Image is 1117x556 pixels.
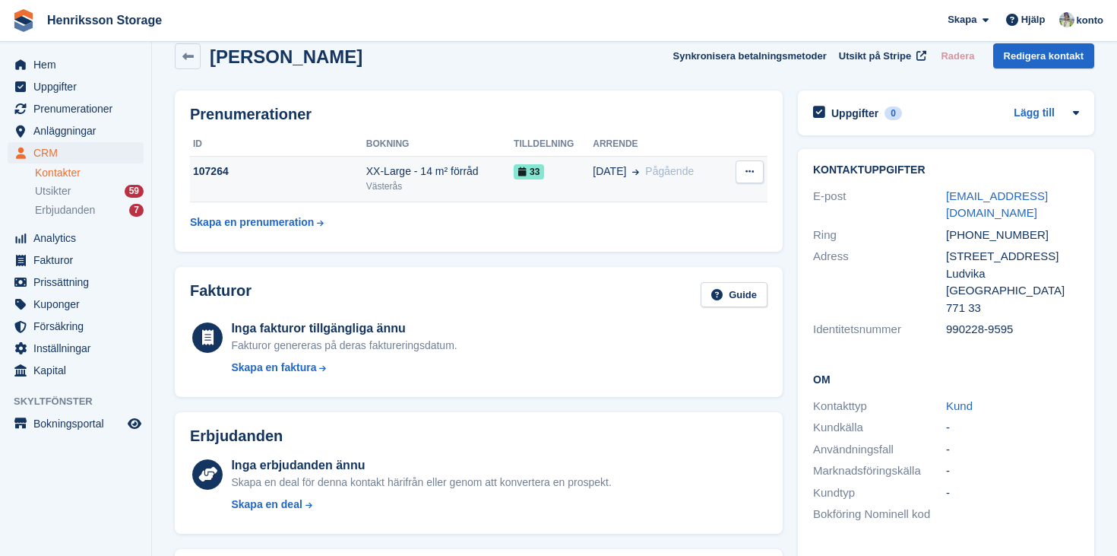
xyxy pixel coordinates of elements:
[813,188,946,222] div: E-post
[231,360,457,376] a: Skapa en faktura
[833,43,929,68] a: Utsikt på Stripe
[8,338,144,359] a: menu
[946,300,1079,317] div: 771 33
[366,132,514,157] th: Bokning
[593,132,726,157] th: Arrende
[673,43,827,68] button: Synkronisera betalningsmetoder
[993,43,1094,68] a: Redigera kontakt
[8,413,144,434] a: meny
[514,164,544,180] span: 33
[946,462,1079,480] div: -
[33,338,125,359] span: Inställningar
[231,475,611,491] div: Skapa en deal för denna kontakt härifrån eller genom att konvertera en prospekt.
[231,338,457,354] div: Fakturor genereras på deras faktureringsdatum.
[33,294,125,315] span: Kuponger
[946,485,1079,502] div: -
[41,8,168,33] a: Henriksson Storage
[935,43,980,68] button: Radera
[946,227,1079,244] div: [PHONE_NUMBER]
[813,371,1079,386] h2: Om
[514,132,593,157] th: Tilldelning
[129,204,144,217] div: 7
[33,54,125,75] span: Hem
[946,419,1079,437] div: -
[33,120,125,141] span: Anläggningar
[125,185,144,198] div: 59
[190,164,366,180] div: 107264
[33,316,125,337] span: Försäkring
[1014,105,1055,122] a: Lägg till
[8,360,144,381] a: menu
[8,249,144,271] a: menu
[35,166,144,180] a: Kontakter
[8,142,144,164] a: menu
[8,76,144,97] a: menu
[8,54,144,75] a: menu
[813,462,946,480] div: Marknadsföringskälla
[8,316,144,337] a: menu
[813,227,946,244] div: Ring
[8,294,144,315] a: menu
[190,427,283,445] h2: Erbjudanden
[1077,13,1103,28] span: konto
[8,98,144,119] a: menu
[813,398,946,415] div: Kontakttyp
[8,272,144,293] a: menu
[946,441,1079,459] div: -
[33,98,125,119] span: Prenumerationer
[366,164,514,180] div: XX-Large - 14 m² förråd
[946,189,1048,220] a: [EMAIL_ADDRESS][DOMAIN_NAME]
[645,165,694,177] span: Pågående
[1059,12,1074,27] img: Daniel Axberg
[946,265,1079,283] div: Ludvika
[813,485,946,502] div: Kundtyp
[14,394,151,409] span: Skyltfönster
[33,413,125,434] span: Bokningsportal
[593,164,626,180] span: [DATE]
[1021,12,1046,27] span: Hjälp
[813,164,1079,176] h2: Kontaktuppgifter
[8,120,144,141] a: menu
[839,49,911,64] span: Utsikt på Stripe
[946,399,973,412] a: Kund
[946,248,1079,265] div: [STREET_ADDRESS]
[8,227,144,249] a: menu
[231,497,302,513] div: Skapa en deal
[12,9,35,32] img: stora-icon-8386f47178a22dfd0bd8f6a31ec36ba5ce8667c1dd55bd0f319d3a0aa187defe.svg
[946,321,1079,338] div: 990228-9595
[948,12,976,27] span: Skapa
[813,506,946,523] div: Bokföring Nominell kod
[33,249,125,271] span: Fakturor
[813,248,946,316] div: Adress
[231,456,611,475] div: Inga erbjudanden ännu
[35,202,144,218] a: Erbjudanden 7
[231,360,316,376] div: Skapa en faktura
[33,227,125,249] span: Analytics
[813,419,946,437] div: Kundkälla
[190,214,314,230] div: Skapa en prenumeration
[125,415,144,433] a: Förhandsgranska butik
[813,321,946,338] div: Identitetsnummer
[190,282,252,307] h2: Fakturor
[946,282,1079,300] div: [GEOGRAPHIC_DATA]
[35,183,144,199] a: Utsikter 59
[190,208,324,237] a: Skapa en prenumeration
[33,142,125,164] span: CRM
[366,180,514,193] div: Västerås
[813,441,946,459] div: Användningsfall
[210,46,362,67] h2: [PERSON_NAME]
[190,132,366,157] th: ID
[35,184,71,199] span: Utsikter
[701,282,767,307] a: Guide
[33,76,125,97] span: Uppgifter
[231,497,611,513] a: Skapa en deal
[33,272,125,293] span: Prissättning
[190,106,767,123] h2: Prenumerationer
[884,106,902,120] div: 0
[35,203,95,218] span: Erbjudanden
[831,106,878,120] h2: Uppgifter
[231,319,457,338] div: Inga fakturor tillgängliga ännu
[33,360,125,381] span: Kapital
